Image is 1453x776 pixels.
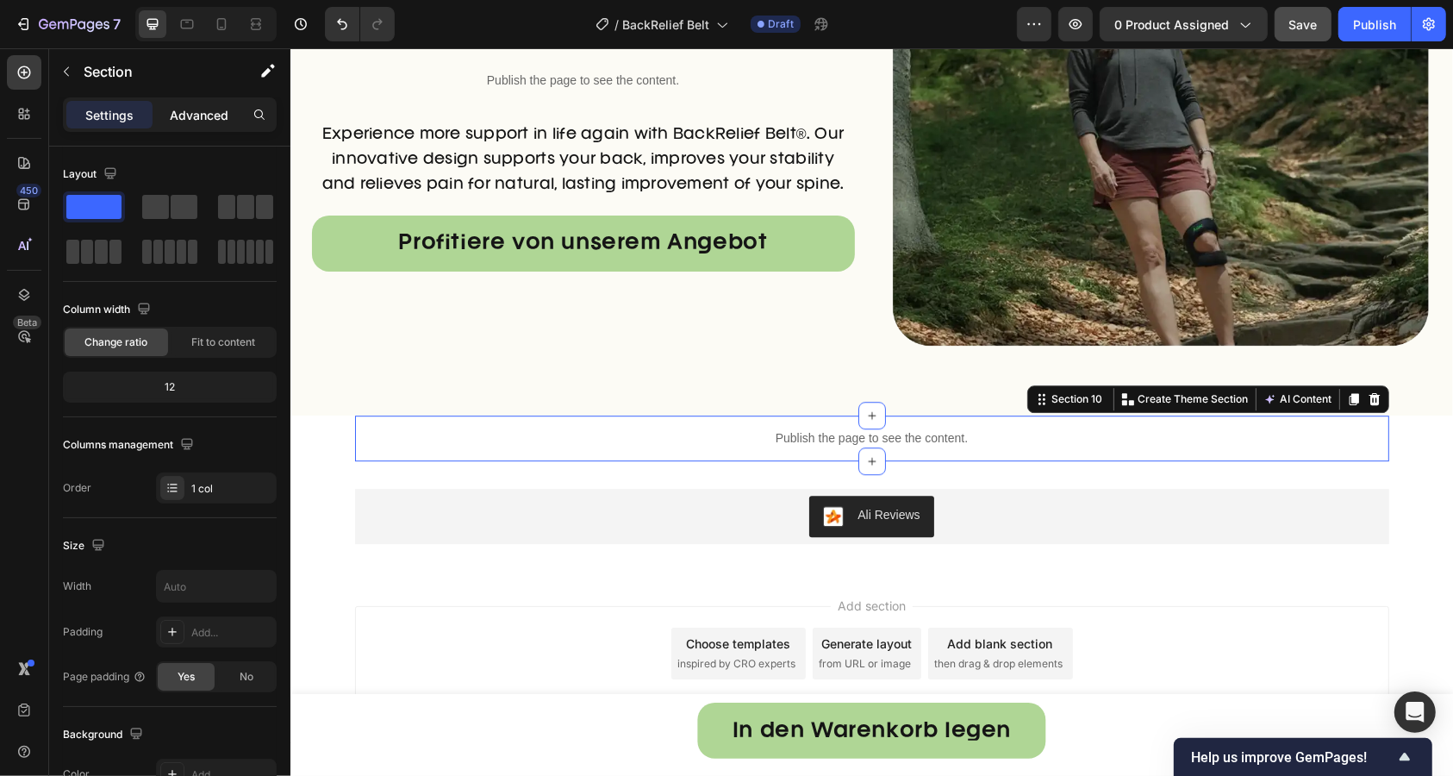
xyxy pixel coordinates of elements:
p: 7 [113,14,121,34]
p: Create Theme Section [848,343,958,359]
div: Beta [13,316,41,329]
span: 0 product assigned [1114,16,1229,34]
button: 7 [7,7,128,41]
button: Publish [1338,7,1411,41]
div: 12 [66,375,273,399]
div: Page padding [63,669,147,685]
p: Section [84,61,225,82]
p: Profitiere von unserem Angebot [109,181,477,210]
div: To enrich screen reader interactions, please activate Accessibility in Grammarly extension settings [22,72,564,150]
div: 1 col [191,481,272,497]
p: Publish the page to see the content. [65,381,1099,399]
div: Layout [63,163,121,186]
div: Publish [1353,16,1396,34]
div: Add blank section [658,586,763,604]
button: Show survey - Help us improve GemPages! [1191,747,1415,767]
span: No [240,669,253,685]
div: Background [63,723,147,747]
div: Open Intercom Messenger [1394,692,1436,733]
span: Fit to content [191,335,255,350]
div: Add... [191,625,272,641]
div: 450 [16,184,41,197]
div: Section 10 [758,343,816,359]
div: Undo/Redo [325,7,395,41]
p: In den Warenkorb legen [442,673,720,692]
span: Draft [768,16,794,32]
span: / [614,16,619,34]
span: Add section [540,548,622,566]
span: Yes [178,669,195,685]
p: Experience more support in life again with BackRelief Belt®. Our innovative design supports your ... [23,74,563,148]
div: Width [63,579,91,594]
p: Settings [85,106,134,124]
span: inspired by CRO experts [388,608,506,623]
div: Generate layout [531,586,621,604]
div: Padding [63,624,103,640]
a: In den Warenkorb legen [407,654,756,710]
button: Ali Reviews [519,447,643,489]
div: Ali Reviews [567,458,629,476]
button: 0 product assigned [1100,7,1268,41]
div: Choose templates [396,586,500,604]
span: from URL or image [529,608,621,623]
div: Order [63,480,91,496]
span: Save [1289,17,1318,32]
span: Change ratio [85,335,148,350]
iframe: To enrich screen reader interactions, please activate Accessibility in Grammarly extension settings [290,48,1453,776]
input: Auto [157,571,276,602]
button: AI Content [970,341,1045,361]
img: AliReviews.png [533,458,553,479]
a: Profitiere von unserem Angebot [22,167,564,223]
div: Column width [63,298,154,322]
span: Help us improve GemPages! [1191,749,1394,766]
div: Size [63,535,109,558]
p: Publish the page to see the content. [22,23,564,41]
span: then drag & drop elements [645,608,773,623]
button: Save [1275,7,1331,41]
p: Advanced [170,106,228,124]
span: BackRelief Belt [622,16,709,34]
div: Columns management [63,434,197,457]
